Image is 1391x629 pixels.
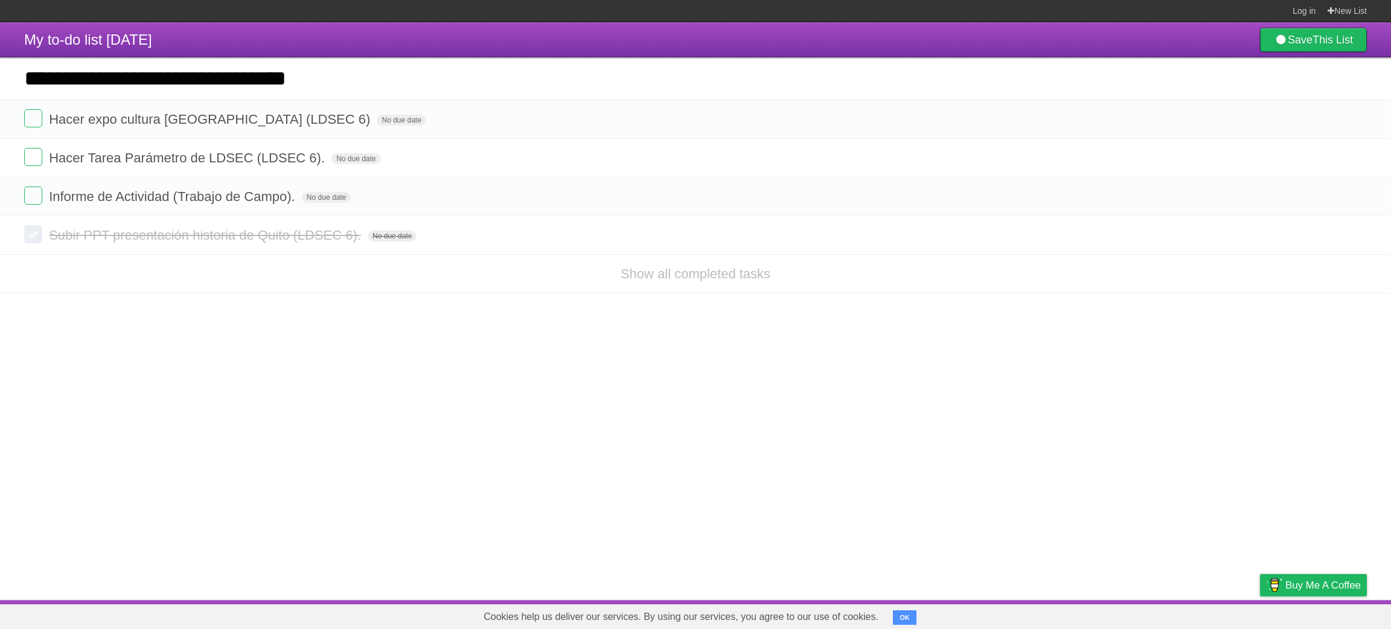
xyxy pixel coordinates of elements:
[1139,603,1188,626] a: Developers
[1291,603,1367,626] a: Suggest a feature
[49,150,328,165] span: Hacer Tarea Parámetro de LDSEC (LDSEC 6).
[24,148,42,166] label: Done
[893,610,916,625] button: OK
[49,112,373,127] span: Hacer expo cultura [GEOGRAPHIC_DATA] (LDSEC 6)
[331,153,380,164] span: No due date
[24,31,152,48] span: My to-do list [DATE]
[1203,603,1230,626] a: Terms
[1099,603,1125,626] a: About
[49,228,364,243] span: Subir PPT presentación historia de Quito (LDSEC 6).
[1266,575,1282,595] img: Buy me a coffee
[1260,574,1367,596] a: Buy me a coffee
[24,225,42,243] label: Done
[24,109,42,127] label: Done
[377,115,426,126] span: No due date
[472,605,891,629] span: Cookies help us deliver our services. By using our services, you agree to our use of cookies.
[49,189,298,204] span: Informe de Actividad (Trabajo de Campo).
[621,266,770,281] a: Show all completed tasks
[1260,28,1367,52] a: SaveThis List
[1285,575,1361,596] span: Buy me a coffee
[1313,34,1353,46] b: This List
[24,187,42,205] label: Done
[1244,603,1276,626] a: Privacy
[368,231,417,241] span: No due date
[302,192,351,203] span: No due date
